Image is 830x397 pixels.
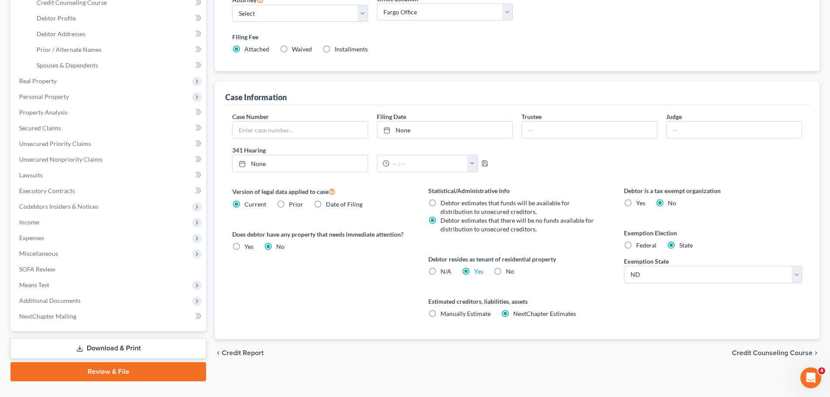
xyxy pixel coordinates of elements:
[440,217,594,233] span: Debtor estimates that there will be no funds available for distribution to unsecured creditors.
[244,243,254,250] span: Yes
[326,200,362,208] span: Date of Filing
[37,30,85,37] span: Debtor Addresses
[276,243,285,250] span: No
[813,349,820,356] i: chevron_right
[12,167,206,183] a: Lawsuits
[222,349,264,356] span: Credit Report
[215,349,264,356] button: chevron_left Credit Report
[624,228,802,238] label: Exemption Election
[12,261,206,277] a: SOFA Review
[377,122,512,138] a: None
[440,310,491,317] span: Manually Estimate
[19,281,49,288] span: Means Test
[233,122,368,138] input: Enter case number...
[225,92,287,102] div: Case Information
[19,187,75,194] span: Executory Contracts
[19,171,43,179] span: Lawsuits
[636,241,657,249] span: Federal
[19,234,44,241] span: Expenses
[19,77,57,85] span: Real Property
[215,349,222,356] i: chevron_left
[667,122,802,138] input: --
[12,136,206,152] a: Unsecured Priority Claims
[19,203,98,210] span: Codebtors Insiders & Notices
[732,349,820,356] button: Credit Counseling Course chevron_right
[244,45,269,53] span: Attached
[818,367,825,374] span: 4
[679,241,693,249] span: State
[10,362,206,381] a: Review & File
[335,45,368,53] span: Installments
[668,199,676,207] span: No
[428,297,606,306] label: Estimated creditors, liabilities, assets
[244,200,266,208] span: Current
[19,250,58,257] span: Miscellaneous
[513,310,576,317] span: NextChapter Estimates
[19,156,102,163] span: Unsecured Nonpriority Claims
[19,140,91,147] span: Unsecured Priority Claims
[19,218,39,226] span: Income
[30,26,206,42] a: Debtor Addresses
[624,257,669,266] label: Exemption State
[12,183,206,199] a: Executory Contracts
[228,146,517,155] label: 341 Hearing
[624,186,802,195] label: Debtor is a tax exempt organization
[10,338,206,359] a: Download & Print
[666,112,682,121] label: Judge
[12,152,206,167] a: Unsecured Nonpriority Claims
[800,367,821,388] iframe: Intercom live chat
[428,186,606,195] label: Statistical/Administrative Info
[232,32,802,41] label: Filing Fee
[292,45,312,53] span: Waived
[37,14,76,22] span: Debtor Profile
[522,112,542,121] label: Trustee
[12,105,206,120] a: Property Analysis
[428,254,606,264] label: Debtor resides as tenant of residential property
[732,349,813,356] span: Credit Counseling Course
[37,46,102,53] span: Prior / Alternate Names
[506,268,514,275] span: No
[390,155,468,172] input: -- : --
[30,58,206,73] a: Spouses & Dependents
[19,265,55,273] span: SOFA Review
[474,268,483,275] a: Yes
[37,61,98,69] span: Spouses & Dependents
[232,186,410,197] label: Version of legal data applied to case
[233,155,368,172] a: None
[30,42,206,58] a: Prior / Alternate Names
[440,268,451,275] span: N/A
[12,120,206,136] a: Secured Claims
[636,199,645,207] span: Yes
[30,10,206,26] a: Debtor Profile
[232,230,410,239] label: Does debtor have any property that needs immediate attention?
[19,297,81,304] span: Additional Documents
[232,112,269,121] label: Case Number
[19,124,61,132] span: Secured Claims
[289,200,303,208] span: Prior
[522,122,657,138] input: --
[19,109,68,116] span: Property Analysis
[12,309,206,324] a: NextChapter Mailing
[377,112,406,121] label: Filing Date
[19,93,69,100] span: Personal Property
[440,199,570,215] span: Debtor estimates that funds will be available for distribution to unsecured creditors.
[19,312,76,320] span: NextChapter Mailing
